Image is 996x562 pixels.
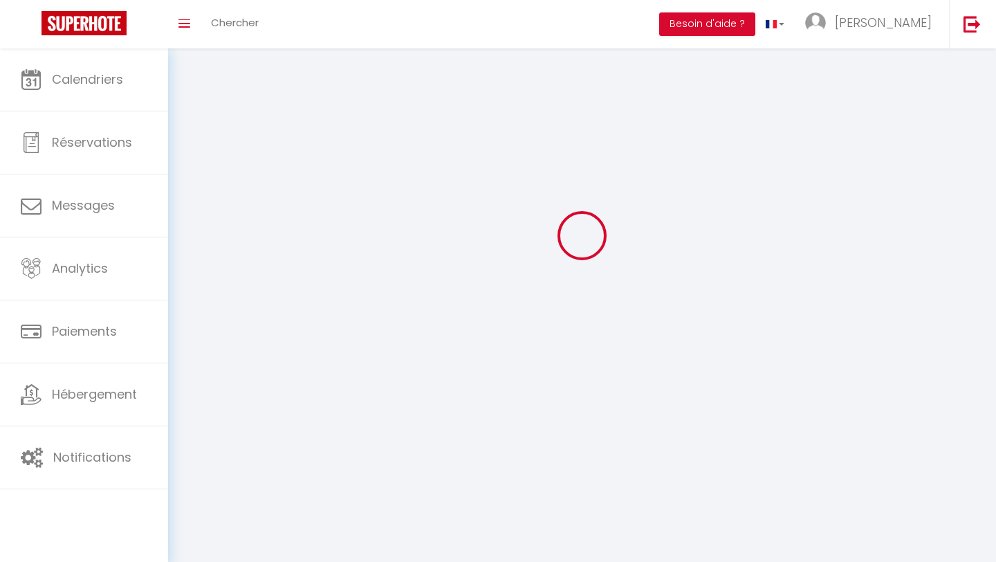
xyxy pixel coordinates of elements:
span: Réservations [52,134,132,151]
span: Analytics [52,260,108,277]
img: ... [805,12,826,33]
span: Calendriers [52,71,123,88]
span: Notifications [53,448,131,466]
span: Chercher [211,15,259,30]
button: Besoin d'aide ? [659,12,755,36]
img: logout [963,15,981,33]
button: Ouvrir le widget de chat LiveChat [11,6,53,47]
span: Hébergement [52,386,137,403]
span: Messages [52,197,115,214]
span: [PERSON_NAME] [835,14,932,31]
img: Super Booking [41,11,127,35]
span: Paiements [52,323,117,340]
